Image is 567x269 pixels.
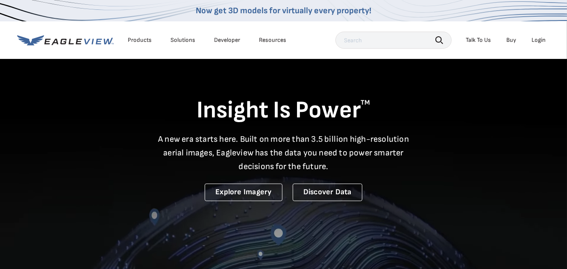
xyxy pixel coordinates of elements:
h1: Insight Is Power [17,96,550,126]
a: Buy [507,36,517,44]
a: Developer [214,36,241,44]
div: Solutions [171,36,196,44]
input: Search [335,32,452,49]
div: Resources [259,36,287,44]
sup: TM [361,99,370,107]
div: Login [532,36,546,44]
p: A new era starts here. Built on more than 3.5 billion high-resolution aerial images, Eagleview ha... [153,132,414,173]
div: Talk To Us [466,36,491,44]
a: Now get 3D models for virtually every property! [196,6,371,16]
div: Products [128,36,152,44]
a: Discover Data [293,184,362,201]
a: Explore Imagery [205,184,282,201]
